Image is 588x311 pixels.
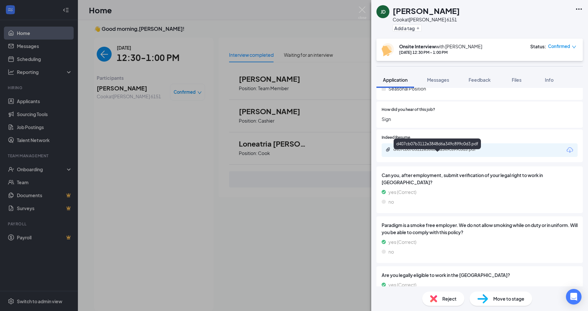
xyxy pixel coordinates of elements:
[548,43,570,50] span: Confirmed
[399,43,436,49] b: Onsite Interview
[469,77,491,83] span: Feedback
[394,138,481,149] div: d407cb07b3112e3848d6a349c899c0d3.pdf
[512,77,521,83] span: Files
[575,5,583,13] svg: Ellipses
[386,147,391,152] svg: Paperclip
[382,135,410,141] span: Indeed Resume
[382,172,578,186] span: Can you, after employment, submit verification of your legal right to work in [GEOGRAPHIC_DATA]?
[399,43,482,50] div: with [PERSON_NAME]
[416,26,420,30] svg: Plus
[388,188,416,196] span: yes (Correct)
[393,16,460,23] div: Cook at [PERSON_NAME] 6151
[382,221,578,236] span: Paradigm is a smoke free employer. We do not allow smoking while on duty or in uniform. Will you ...
[493,295,524,302] span: Move to stage
[388,238,416,245] span: yes (Correct)
[530,43,546,50] div: Status :
[388,281,416,288] span: yes (Correct)
[393,5,460,16] h1: [PERSON_NAME]
[383,77,408,83] span: Application
[399,50,482,55] div: [DATE] 12:30 PM - 1:00 PM
[393,25,422,31] button: PlusAdd a tag
[572,45,576,49] span: down
[442,295,457,302] span: Reject
[388,85,426,92] span: Seasonal Position
[382,115,578,123] span: Sign
[566,146,574,154] svg: Download
[386,147,491,153] a: Paperclipd407cb07b3112e3848d6a349c899c0d3.pdf
[382,107,435,113] span: How did you hear of this job?
[381,8,386,15] div: JD
[382,271,578,279] span: Are you legally eligible to work in the [GEOGRAPHIC_DATA]?
[427,77,449,83] span: Messages
[566,289,582,305] div: Open Intercom Messenger
[388,248,394,255] span: no
[545,77,554,83] span: Info
[388,198,394,205] span: no
[393,147,484,152] div: d407cb07b3112e3848d6a349c899c0d3.pdf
